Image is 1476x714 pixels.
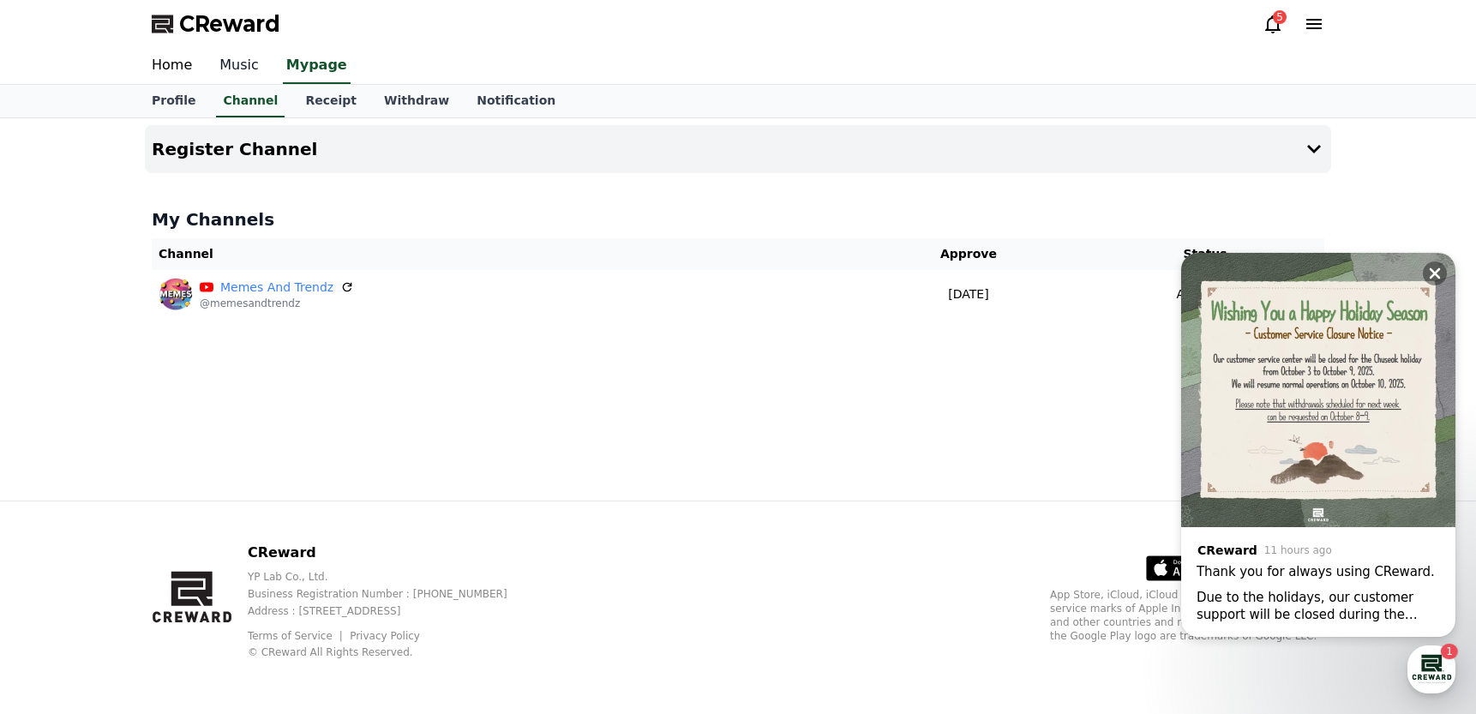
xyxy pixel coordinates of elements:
[1086,238,1324,270] th: Status
[152,140,317,159] h4: Register Channel
[142,570,193,584] span: Messages
[248,630,345,642] a: Terms of Service
[138,48,206,84] a: Home
[5,543,113,586] a: Home
[248,587,535,601] p: Business Registration Number : [PHONE_NUMBER]
[145,125,1331,173] button: Register Channel
[370,85,463,117] a: Withdraw
[291,85,370,117] a: Receipt
[463,85,569,117] a: Notification
[1050,588,1324,643] p: App Store, iCloud, iCloud Drive, and iTunes Store are service marks of Apple Inc., registered in ...
[200,297,354,310] p: @memesandtrendz
[283,48,351,84] a: Mypage
[174,543,180,556] span: 1
[113,543,221,586] a: 1Messages
[216,85,285,117] a: Channel
[1176,285,1233,303] p: Approved
[220,279,333,297] a: Memes And Trendz
[159,277,193,311] img: Memes And Trendz
[851,238,1086,270] th: Approve
[221,543,329,586] a: Settings
[138,85,209,117] a: Profile
[152,238,851,270] th: Channel
[350,630,420,642] a: Privacy Policy
[152,10,280,38] a: CReward
[248,645,535,659] p: © CReward All Rights Reserved.
[206,48,273,84] a: Music
[248,570,535,584] p: YP Lab Co., Ltd.
[1273,10,1287,24] div: 5
[179,10,280,38] span: CReward
[152,207,1324,231] h4: My Channels
[1263,14,1283,34] a: 5
[248,543,535,563] p: CReward
[858,285,1079,303] p: [DATE]
[248,604,535,618] p: Address : [STREET_ADDRESS]
[254,569,296,583] span: Settings
[44,569,74,583] span: Home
